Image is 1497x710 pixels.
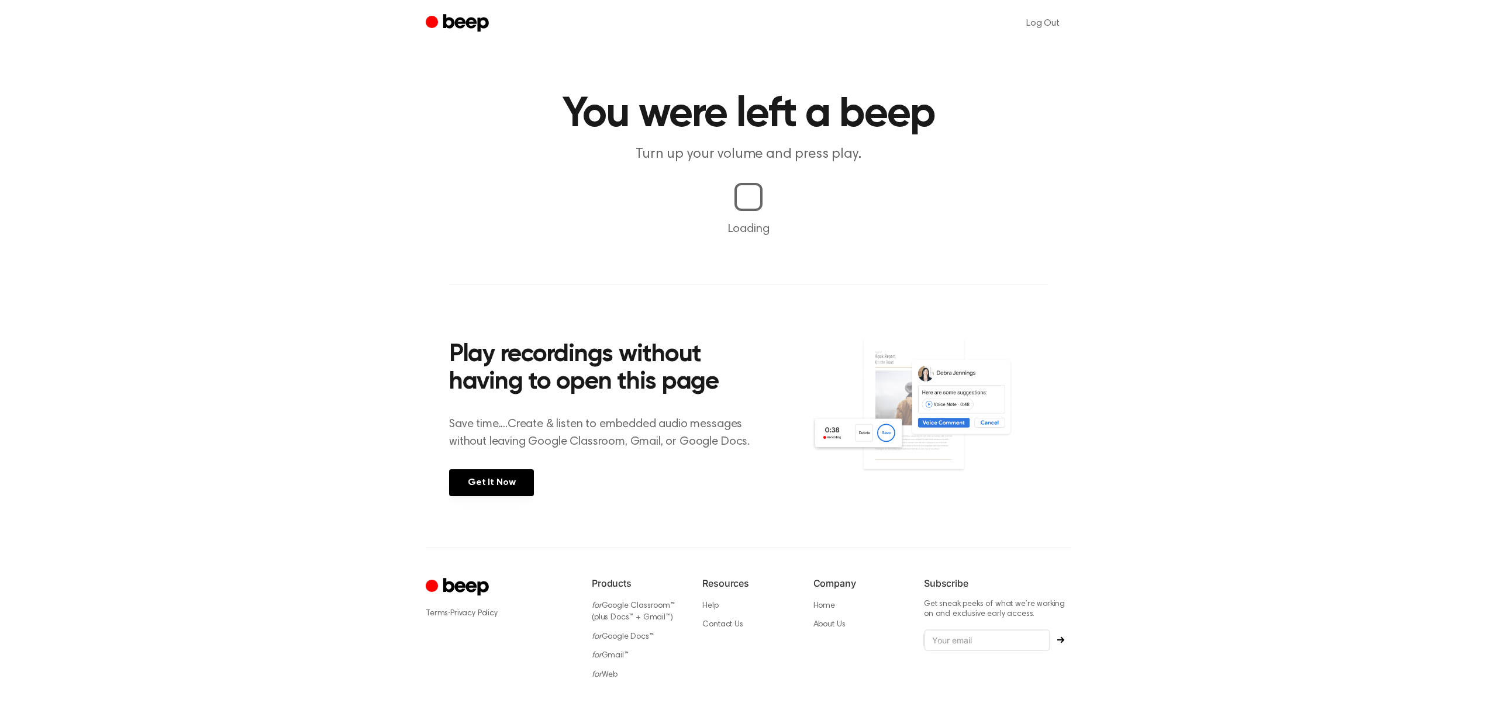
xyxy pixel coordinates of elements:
img: Voice Comments on Docs and Recording Widget [811,338,1048,495]
a: Home [813,602,835,610]
i: for [592,633,602,641]
h1: You were left a beep [449,93,1048,136]
h6: Company [813,576,905,590]
a: forGoogle Classroom™ (plus Docs™ + Gmail™) [592,602,675,622]
a: Get It Now [449,469,534,496]
h6: Resources [702,576,794,590]
a: Beep [426,12,492,35]
a: Log Out [1015,9,1071,37]
a: forWeb [592,671,618,679]
button: Subscribe [1050,636,1071,643]
a: Privacy Policy [450,609,498,618]
p: Loading [14,220,1483,238]
i: for [592,602,602,610]
i: for [592,671,602,679]
a: Contact Us [702,621,743,629]
a: Terms [426,609,448,618]
a: Help [702,602,718,610]
p: Get sneak peeks of what we’re working on and exclusive early access. [924,600,1071,620]
h6: Products [592,576,684,590]
p: Save time....Create & listen to embedded audio messages without leaving Google Classroom, Gmail, ... [449,415,764,451]
a: Cruip [426,576,492,599]
p: Turn up your volume and press play. [524,145,973,164]
a: forGoogle Docs™ [592,633,654,641]
div: · [426,607,573,619]
h6: Subscribe [924,576,1071,590]
a: About Us [813,621,846,629]
input: Your email [924,629,1050,652]
h2: Play recordings without having to open this page [449,341,764,397]
i: for [592,652,602,660]
a: forGmail™ [592,652,629,660]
